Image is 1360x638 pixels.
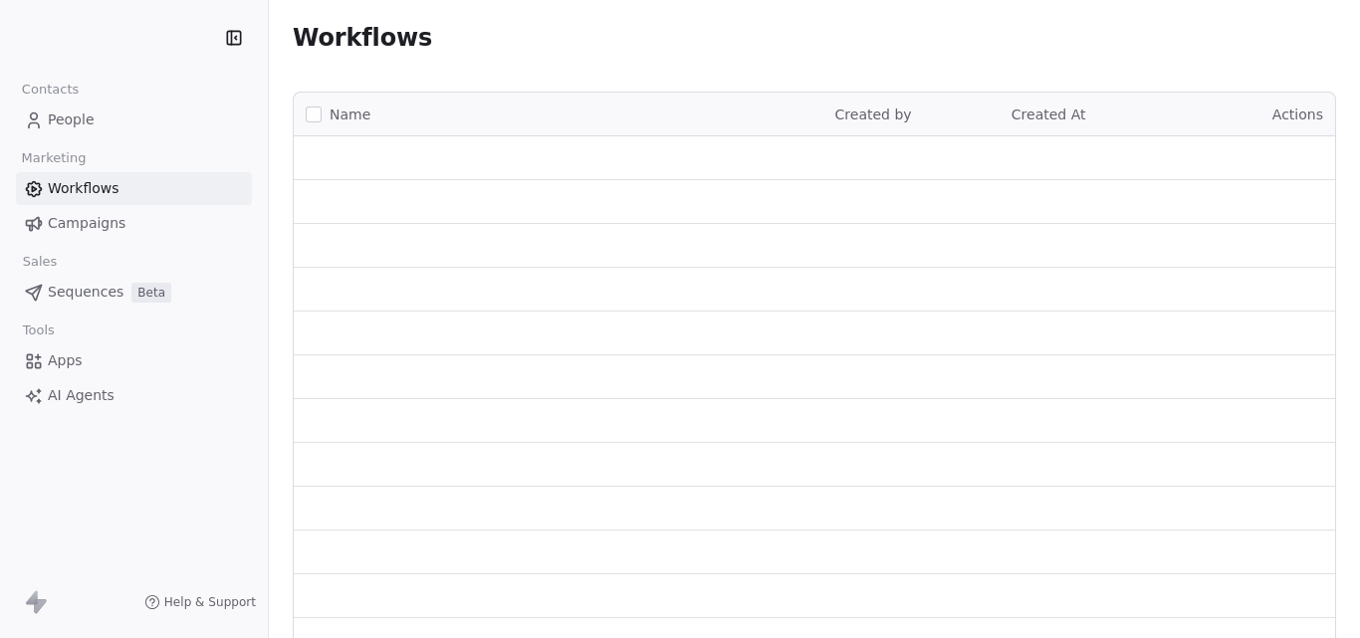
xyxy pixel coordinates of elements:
span: Created by [835,106,912,122]
span: Created At [1012,106,1086,122]
span: Actions [1272,106,1323,122]
a: People [16,104,252,136]
span: Marketing [13,143,95,173]
span: Help & Support [164,594,256,610]
span: People [48,109,95,130]
span: Tools [14,316,63,345]
span: Campaigns [48,213,125,234]
a: Help & Support [144,594,256,610]
a: Campaigns [16,207,252,240]
span: Beta [131,283,171,303]
a: Apps [16,344,252,377]
a: SequencesBeta [16,276,252,309]
a: Workflows [16,172,252,205]
span: Workflows [293,24,432,52]
span: Sequences [48,282,123,303]
a: AI Agents [16,379,252,412]
span: AI Agents [48,385,114,406]
span: Sales [14,247,66,277]
span: Contacts [13,75,88,105]
span: Name [330,105,370,125]
span: Apps [48,350,83,371]
span: Workflows [48,178,119,199]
